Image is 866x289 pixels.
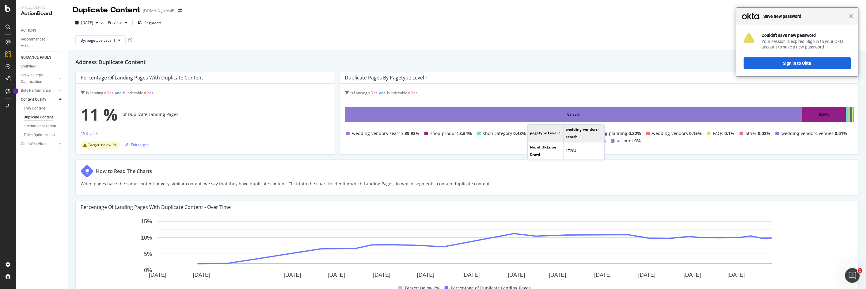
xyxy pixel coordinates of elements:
span: = [369,90,371,95]
text: 5% [144,251,152,257]
text: [DATE] [373,272,391,278]
td: No. of URLs on Crawl [528,142,564,160]
td: 17204 [564,142,604,160]
span: Is Landing [86,90,103,95]
text: [DATE] [638,272,656,278]
span: and [379,90,386,95]
div: warning label [81,141,120,149]
span: Segments [144,20,161,25]
h2: Address Duplicate Content [75,58,859,66]
div: Tooltip anchor [13,88,18,94]
text: [DATE] [508,272,525,278]
span: 2025 Aug. 8th [81,20,93,25]
div: Duplicate Pages by pagetype Level 1 [345,75,428,81]
td: wedding-vendors-search [564,125,604,142]
div: Thin Content [24,105,45,112]
div: Internationalization [24,123,56,129]
span: other [746,130,757,137]
button: By: pagetype Level 1 [75,35,126,45]
span: = [104,90,106,95]
span: 0% [635,137,641,144]
span: FAQs [713,130,724,137]
a: Core Web Vitals [21,141,57,147]
span: = [408,90,411,95]
text: [DATE] [462,272,480,278]
span: and [115,90,121,95]
span: 0.02% [758,130,771,137]
p: When pages have the same content or very similar content, we say that they have duplicate content... [81,180,491,187]
span: 8.64% [460,130,472,137]
div: [DOMAIN_NAME] [143,8,176,14]
span: wedding-vendors [652,130,688,137]
td: pagetype Level 1 [528,125,564,142]
div: Edit target [125,142,149,147]
div: Couldn't save new password [762,33,851,38]
span: account [617,137,633,144]
span: shop-product [431,130,458,137]
div: GUIDANCE PAGES [21,54,51,61]
text: [DATE] [549,272,566,278]
div: Bots Performance [21,87,51,94]
div: Recommended Actions [21,36,58,49]
span: 0.15% [689,130,702,137]
a: Recommended Actions [21,36,63,49]
span: Target: below 2% [88,143,117,147]
span: 0.1% [725,130,735,137]
text: 0% [144,267,152,273]
span: = [144,90,146,95]
div: Titles Optimization [24,132,55,138]
a: Thin Content [24,105,63,112]
a: Duplicate Content [24,114,63,121]
text: [DATE] [594,272,612,278]
span: 1 [858,268,863,273]
div: 19K Urls [81,130,98,137]
text: [DATE] [328,272,345,278]
div: ACTIONS [21,27,36,34]
span: Yes [107,90,113,95]
div: Overview [21,63,36,70]
text: [DATE] [284,272,301,278]
span: wedding-vendors-search [352,130,403,137]
img: 4LvBYCYYpWoWyuJ1JVHNRiIkgWa908llMfD4u4MVn9thWb4LAqcA2E7dTuhfAz7zqpCizxhzM8B7m4K22xBmQer5oNwiAX9iG... [744,33,754,43]
div: 8.64% [819,111,830,118]
span: wedding-planning [590,130,628,137]
span: Yes [372,90,378,95]
div: arrow-right-arrow-left [178,9,182,13]
div: Intelligence [21,5,63,10]
a: Internationalization [24,123,63,129]
span: Save new password [761,13,849,20]
div: Percentage of Landing Pages with Duplicate Content [81,75,203,81]
button: [DATE] [73,18,101,28]
div: Content Quality [21,96,46,103]
span: 0.43% [514,130,526,137]
span: Is Indexable [387,90,408,95]
span: Previous [105,20,123,25]
span: 0.01% [835,130,848,137]
span: 11 % [81,102,118,127]
text: [DATE] [193,272,211,278]
span: Is Landing [351,90,368,95]
button: Previous [105,18,130,28]
div: Core Web Vitals [21,141,47,147]
a: Crawl Budget Optimization [21,72,57,85]
div: Duplicate Content [73,5,140,15]
a: Overview [21,63,63,70]
text: [DATE] [684,272,701,278]
text: [DATE] [417,272,435,278]
span: Yes [412,90,418,95]
text: [DATE] [149,272,166,278]
iframe: Intercom live chat [845,268,860,283]
button: Sign In to Okta [744,57,851,69]
button: Edit target [125,140,149,149]
div: ActionBoard [21,10,63,17]
span: By: pagetype Level 1 [81,38,116,43]
text: 15% [141,218,152,225]
a: GUIDANCE PAGES [21,54,63,61]
div: Percentage of Landing Pages with Duplicate Content - Over Time [81,204,231,210]
a: Titles Optimization [24,132,63,138]
text: 10% [141,235,152,241]
span: 0.32% [629,130,641,137]
span: Yes [147,90,153,95]
svg: A chart. [81,218,849,279]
